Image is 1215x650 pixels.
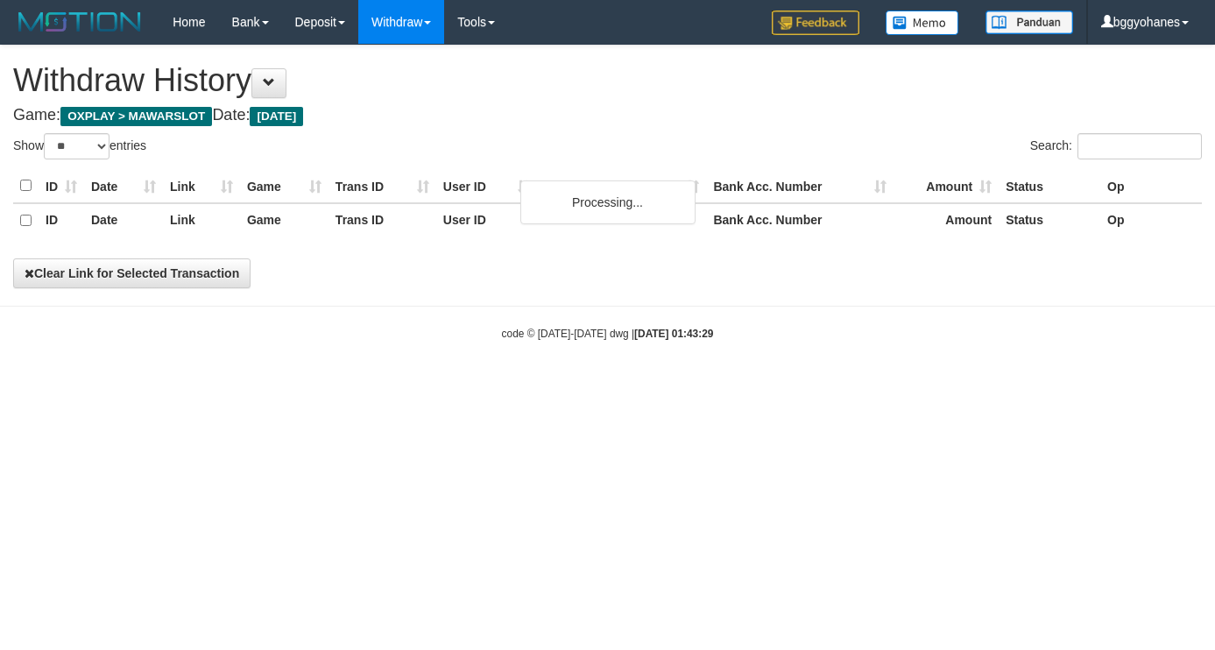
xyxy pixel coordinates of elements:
[60,107,212,126] span: OXPLAY > MAWARSLOT
[886,11,959,35] img: Button%20Memo.svg
[39,169,84,203] th: ID
[163,169,240,203] th: Link
[537,169,707,203] th: Bank Acc. Name
[13,133,146,159] label: Show entries
[894,203,999,237] th: Amount
[1100,169,1202,203] th: Op
[84,203,163,237] th: Date
[634,328,713,340] strong: [DATE] 01:43:29
[999,203,1100,237] th: Status
[436,203,537,237] th: User ID
[39,203,84,237] th: ID
[84,169,163,203] th: Date
[240,203,328,237] th: Game
[985,11,1073,34] img: panduan.png
[163,203,240,237] th: Link
[1077,133,1202,159] input: Search:
[894,169,999,203] th: Amount
[1030,133,1202,159] label: Search:
[250,107,303,126] span: [DATE]
[328,203,436,237] th: Trans ID
[1100,203,1202,237] th: Op
[44,133,109,159] select: Showentries
[502,328,714,340] small: code © [DATE]-[DATE] dwg |
[436,169,537,203] th: User ID
[328,169,436,203] th: Trans ID
[706,203,894,237] th: Bank Acc. Number
[13,63,1202,98] h1: Withdraw History
[520,180,696,224] div: Processing...
[706,169,894,203] th: Bank Acc. Number
[13,258,251,288] button: Clear Link for Selected Transaction
[772,11,859,35] img: Feedback.jpg
[13,107,1202,124] h4: Game: Date:
[999,169,1100,203] th: Status
[240,169,328,203] th: Game
[13,9,146,35] img: MOTION_logo.png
